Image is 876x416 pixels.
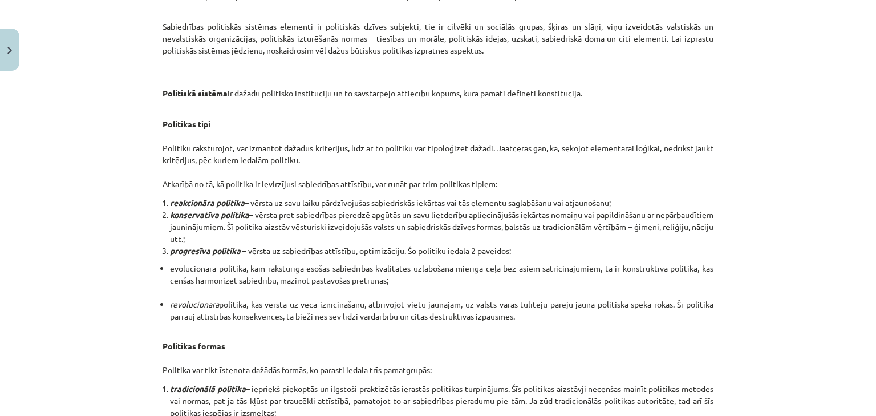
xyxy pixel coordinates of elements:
[163,119,210,129] u: Politikas tipi
[170,197,245,208] em: reakcionāra politika
[170,245,713,257] li: – vērsta uz sabiedrības attīstību, optimizāciju. Šo politiku iedala 2 paveidos:
[170,209,249,220] em: konservatīva politika
[163,9,713,56] p: Sabiedrības politiskās sistēmas elementi ir politiskās dzīves subjekti, tie ir cilvēki un sociālā...
[163,328,713,376] p: Politika var tikt īstenota dažādās formās, ko parasti iedala trīs pamatgrupās:
[163,63,713,99] p: ir dažādu politisko institūciju un to savstarpējo attiecību kopums, kura pamati definēti konstitū...
[163,88,228,98] strong: Politiskā sistēma
[170,209,713,245] li: – vērsta pret sabiedrības pieredzē apgūtās un savu lietderību apliecinājušās iekārtas nomaiņu vai...
[170,383,246,394] em: tradicionālā politika
[170,245,241,256] strong: progresīva politika
[163,179,497,189] u: Atkarībā no tā, kā politika ir ievirzījusi sabiedrības attīstību, var runāt par trim politikas ti...
[170,197,713,209] li: – vērsta uz savu laiku pārdzīvojušas sabiedriskās iekārtas vai tās elementu saglabāšanu vai atjau...
[170,298,713,322] li: politika, kas vērsta uz vecā iznīcināšanu, atbrīvojot vietu jaunajam, uz valsts varas tūlītēju pā...
[163,341,225,351] u: Politikas formas
[170,299,219,309] em: revolucionāra
[163,106,713,190] p: Politiku raksturojot, var izmantot dažādus kritērijus, līdz ar to politiku var tipoloģizēt dažādi...
[170,262,713,298] li: evolucionāra politika, kam raksturīga esošās sabiedrības kvalitātes uzlabošana mierīgā ceļā bez a...
[7,47,12,54] img: icon-close-lesson-0947bae3869378f0d4975bcd49f059093ad1ed9edebbc8119c70593378902aed.svg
